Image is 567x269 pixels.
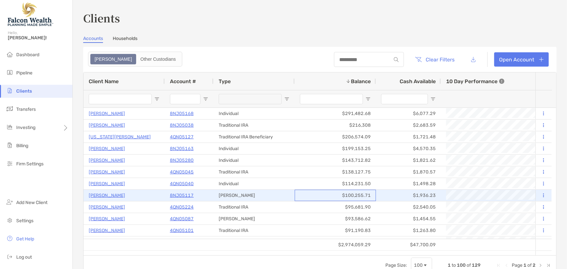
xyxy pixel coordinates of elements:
[16,52,39,58] span: Dashboard
[170,238,194,246] a: 8NJ05037
[376,239,441,250] div: $47,700.09
[170,94,200,104] input: Account # Filter Input
[376,237,441,248] div: $1,365.21
[6,141,14,149] img: billing icon
[89,168,125,176] a: [PERSON_NAME]
[376,155,441,166] div: $1,821.62
[89,78,119,84] span: Client Name
[295,108,376,119] div: $291,482.68
[213,201,295,213] div: Traditional IRA
[16,161,44,167] span: Firm Settings
[452,263,456,268] span: to
[88,52,182,67] div: segmented control
[89,145,125,153] a: [PERSON_NAME]
[295,178,376,189] div: $114,231.50
[83,10,557,25] h3: Clients
[385,263,407,268] div: Page Size:
[16,143,28,148] span: Billing
[351,78,371,84] span: Balance
[376,178,441,189] div: $1,498.28
[213,213,295,224] div: [PERSON_NAME]
[16,254,32,260] span: Log out
[170,121,194,129] p: 8NJ05038
[213,131,295,143] div: Traditional IRA Beneficiary
[381,94,428,104] input: Cash Available Filter Input
[170,145,194,153] p: 8NJ05163
[410,52,460,67] button: Clear Filters
[16,200,47,205] span: Add New Client
[89,94,152,104] input: Client Name Filter Input
[89,226,125,235] p: [PERSON_NAME]
[16,125,35,130] span: Investing
[448,263,451,268] span: 1
[431,96,436,102] button: Open Filter Menu
[295,155,376,166] div: $143,712.82
[504,263,509,268] div: Previous Page
[6,235,14,242] img: get-help icon
[376,108,441,119] div: $6,077.29
[170,168,194,176] a: 4QN05045
[89,133,151,141] a: [US_STATE][PERSON_NAME]
[170,203,194,211] a: 4QN05224
[376,225,441,236] div: $1,263.80
[83,36,103,43] a: Accounts
[394,57,399,62] img: input icon
[213,143,295,154] div: Individual
[376,131,441,143] div: $1,721.48
[89,191,125,199] a: [PERSON_NAME]
[170,180,194,188] a: 4QN05040
[295,143,376,154] div: $199,153.25
[295,225,376,236] div: $91,190.83
[213,178,295,189] div: Individual
[219,78,231,84] span: Type
[89,180,125,188] p: [PERSON_NAME]
[6,69,14,76] img: pipeline icon
[512,263,522,268] span: Page
[16,236,34,242] span: Get Help
[16,107,36,112] span: Transfers
[295,120,376,131] div: $216,308
[457,263,466,268] span: 100
[170,109,194,118] p: 8NJ05168
[366,96,371,102] button: Open Filter Menu
[213,225,295,236] div: Traditional IRA
[213,120,295,131] div: Traditional IRA
[295,131,376,143] div: $206,574.09
[16,218,33,224] span: Settings
[89,109,125,118] p: [PERSON_NAME]
[16,70,32,76] span: Pipeline
[213,237,295,248] div: [PERSON_NAME]
[213,155,295,166] div: Individual
[523,263,526,268] span: 1
[170,156,194,164] a: 8NJ05280
[6,198,14,206] img: add_new_client icon
[16,88,32,94] span: Clients
[376,201,441,213] div: $2,540.05
[89,156,125,164] p: [PERSON_NAME]
[6,87,14,95] img: clients icon
[496,263,501,268] div: First Page
[154,96,160,102] button: Open Filter Menu
[376,213,441,224] div: $1,454.55
[170,78,196,84] span: Account #
[170,226,194,235] a: 4QN05101
[376,143,441,154] div: $4,570.35
[170,215,194,223] a: 4QN05087
[213,190,295,201] div: [PERSON_NAME]
[295,190,376,201] div: $100,255.71
[376,120,441,131] div: $2,683.59
[170,133,194,141] a: 4QN05127
[446,72,504,90] div: 10 Day Performance
[376,166,441,178] div: $1,870.57
[6,105,14,113] img: transfers icon
[295,239,376,250] div: $2,974,059.29
[300,94,363,104] input: Balance Filter Input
